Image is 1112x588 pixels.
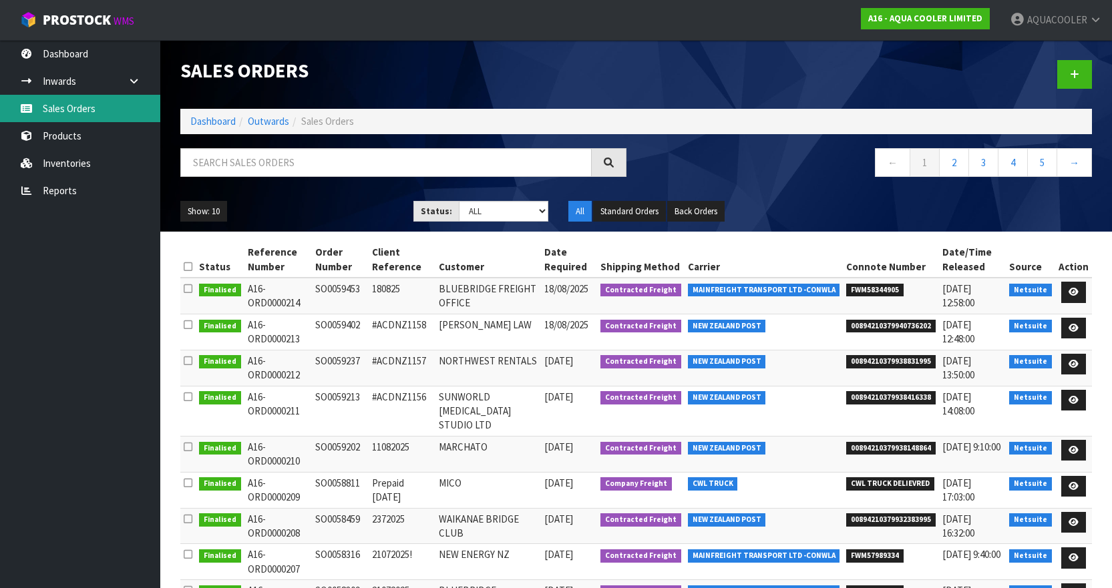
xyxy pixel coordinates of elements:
[544,318,588,331] span: 18/08/2025
[199,355,241,368] span: Finalised
[544,354,573,367] span: [DATE]
[544,440,573,453] span: [DATE]
[688,513,766,527] span: NEW ZEALAND POST
[369,278,435,314] td: 180825
[544,477,573,489] span: [DATE]
[600,391,681,404] span: Contracted Freight
[369,544,435,580] td: 21072025!
[369,472,435,508] td: Prepaid [DATE]
[1009,477,1052,491] span: Netsuite
[667,201,725,222] button: Back Orders
[199,477,241,491] span: Finalised
[312,386,369,436] td: SO0059213
[593,201,666,222] button: Standard Orders
[1009,320,1052,333] span: Netsuite
[1027,148,1057,177] a: 5
[369,508,435,544] td: 2372025
[196,242,244,278] th: Status
[421,206,452,217] strong: Status:
[600,477,672,491] span: Company Freight
[942,440,1000,453] span: [DATE] 9:10:00
[600,284,681,297] span: Contracted Freight
[688,355,766,368] span: NEW ZEALAND POST
[312,242,369,278] th: Order Number
[199,549,241,563] span: Finalised
[312,436,369,472] td: SO0059202
[1009,355,1052,368] span: Netsuite
[688,391,766,404] span: NEW ZEALAND POST
[312,278,369,314] td: SO0059453
[190,115,236,127] a: Dashboard
[1055,242,1092,278] th: Action
[688,284,840,297] span: MAINFREIGHT TRANSPORT LTD -CONWLA
[435,350,541,386] td: NORTHWEST RENTALS
[244,278,312,314] td: A16-ORD0000214
[568,201,592,222] button: All
[435,314,541,350] td: [PERSON_NAME] LAW
[1009,549,1052,563] span: Netsuite
[868,13,982,24] strong: A16 - AQUA COOLER LIMITED
[435,436,541,472] td: MARCHATO
[244,544,312,580] td: A16-ORD0000207
[910,148,940,177] a: 1
[968,148,998,177] a: 3
[369,242,435,278] th: Client Reference
[180,201,227,222] button: Show: 10
[846,477,934,491] span: CWL TRUCK DELIEVRED
[942,548,1000,561] span: [DATE] 9:40:00
[544,282,588,295] span: 18/08/2025
[998,148,1028,177] a: 4
[646,148,1093,181] nav: Page navigation
[846,513,936,527] span: 00894210379932383995
[199,391,241,404] span: Finalised
[369,386,435,436] td: #ACDNZ1156
[369,350,435,386] td: #ACDNZ1157
[939,242,1006,278] th: Date/Time Released
[199,513,241,527] span: Finalised
[942,318,974,345] span: [DATE] 12:48:00
[43,11,111,29] span: ProStock
[600,320,681,333] span: Contracted Freight
[1009,442,1052,455] span: Netsuite
[312,314,369,350] td: SO0059402
[846,391,936,404] span: 00894210379938416338
[244,314,312,350] td: A16-ORD0000213
[600,442,681,455] span: Contracted Freight
[114,15,134,27] small: WMS
[1006,242,1055,278] th: Source
[435,508,541,544] td: WAIKANAE BRIDGE CLUB
[180,60,626,81] h1: Sales Orders
[1009,391,1052,404] span: Netsuite
[688,442,766,455] span: NEW ZEALAND POST
[244,242,312,278] th: Reference Number
[244,508,312,544] td: A16-ORD0000208
[846,549,904,563] span: FWM57989334
[685,242,844,278] th: Carrier
[846,284,904,297] span: FWM58344905
[1027,13,1087,26] span: AQUACOOLER
[1009,284,1052,297] span: Netsuite
[435,386,541,436] td: SUNWORLD [MEDICAL_DATA] STUDIO LTD
[875,148,910,177] a: ←
[939,148,969,177] a: 2
[846,320,936,333] span: 00894210379940736202
[435,544,541,580] td: NEW ENERGY NZ
[1057,148,1092,177] a: →
[369,314,435,350] td: #ACDNZ1158
[600,355,681,368] span: Contracted Freight
[312,350,369,386] td: SO0059237
[942,282,974,309] span: [DATE] 12:58:00
[688,320,766,333] span: NEW ZEALAND POST
[843,242,939,278] th: Connote Number
[199,320,241,333] span: Finalised
[180,148,592,177] input: Search sales orders
[544,390,573,403] span: [DATE]
[544,513,573,525] span: [DATE]
[244,350,312,386] td: A16-ORD0000212
[244,472,312,508] td: A16-ORD0000209
[199,442,241,455] span: Finalised
[248,115,289,127] a: Outwards
[301,115,354,127] span: Sales Orders
[435,278,541,314] td: BLUEBRIDGE FREIGHT OFFICE
[597,242,685,278] th: Shipping Method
